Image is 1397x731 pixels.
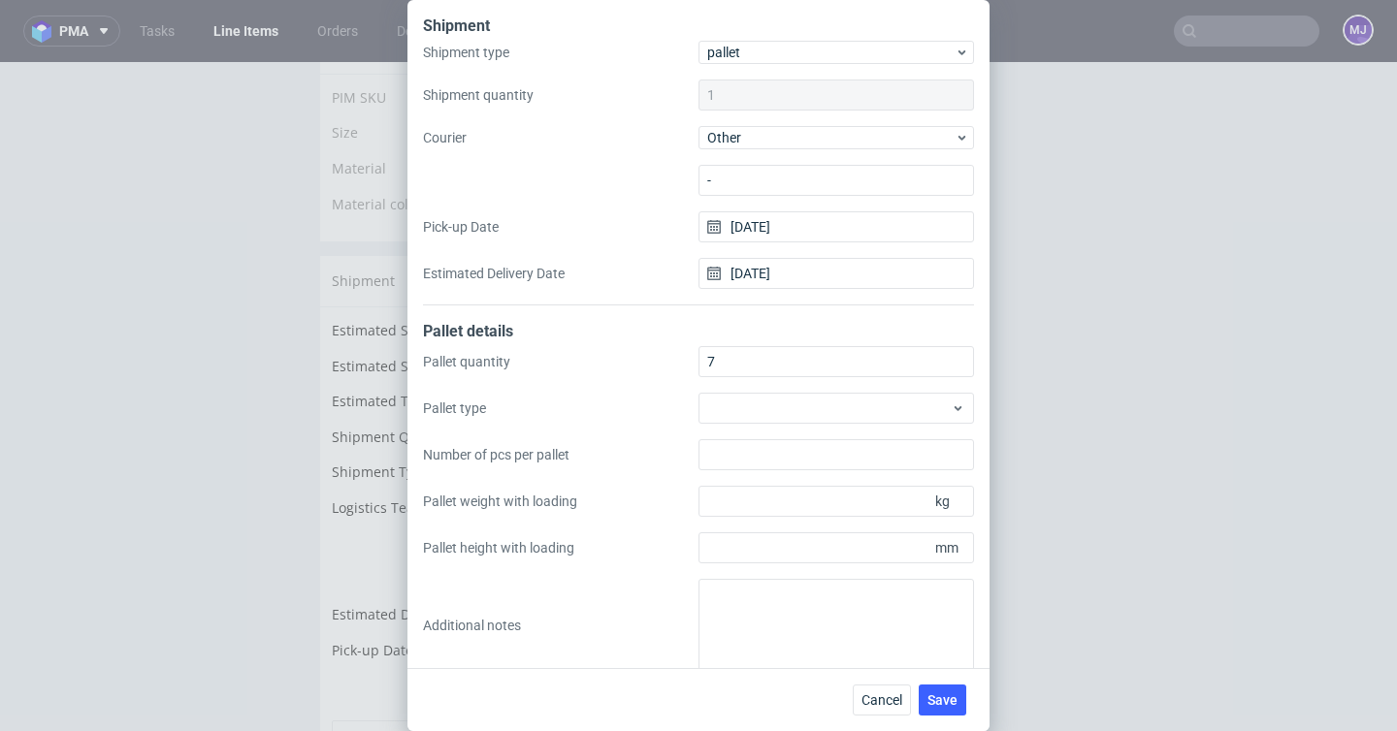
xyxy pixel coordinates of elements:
[332,434,575,478] td: Logistics Team Comment
[332,398,575,434] td: Shipment Type
[332,364,575,399] td: Shipment Quantity
[332,577,575,613] td: Pick-up Date
[732,26,829,45] a: ph-1286-12837
[423,398,698,418] label: Pallet type
[575,398,829,434] td: pallet
[423,352,698,371] label: Pallet quantity
[332,293,575,329] td: Estimated Shipment Cost
[575,293,829,329] td: Unknown
[332,61,358,79] span: Size
[423,264,698,283] label: Estimated Delivery Date
[423,85,698,105] label: Shipment quantity
[423,217,698,237] label: Pick-up Date
[788,133,829,151] span: Brown
[698,258,974,289] input: DD/MM/YYYY
[423,538,698,557] label: Pallet height with loading
[575,364,829,399] td: 1
[423,492,698,511] label: Pallet weight with loading
[684,97,829,115] span: Corrugated cardboard
[575,328,829,364] td: 0 kg
[575,541,829,577] td: [DATE]
[500,621,662,649] button: Resend "Shipment" email
[698,211,974,242] input: DD/MM/YYYY
[332,658,829,685] button: Hidedetails
[725,485,829,512] button: Update
[332,257,575,293] td: Estimated Shipment Quantity
[931,534,970,561] span: mm
[332,133,431,151] span: Material colour
[707,43,955,62] span: pallet
[423,445,698,464] label: Number of pcs per pallet
[332,541,575,577] td: Estimated Delivery Date
[575,257,829,293] td: Unknown
[332,328,575,364] td: Estimated Total weight
[423,16,974,41] div: Shipment
[423,43,698,62] label: Shipment type
[919,684,966,715] button: Save
[931,488,970,515] span: kg
[853,684,911,715] button: Cancel
[320,194,841,244] div: Shipment
[423,616,698,635] label: Additional notes
[423,128,698,147] label: Courier
[332,26,386,45] span: PIM SKU
[861,693,902,707] span: Cancel
[700,206,829,233] button: Manage shipments
[332,97,386,115] span: Material
[707,128,955,147] span: Other
[703,61,829,79] span: 42.8 x 30.9 x 8.6 cm
[423,321,974,346] div: Pallet details
[927,693,958,707] span: Save
[575,577,829,613] td: [DATE]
